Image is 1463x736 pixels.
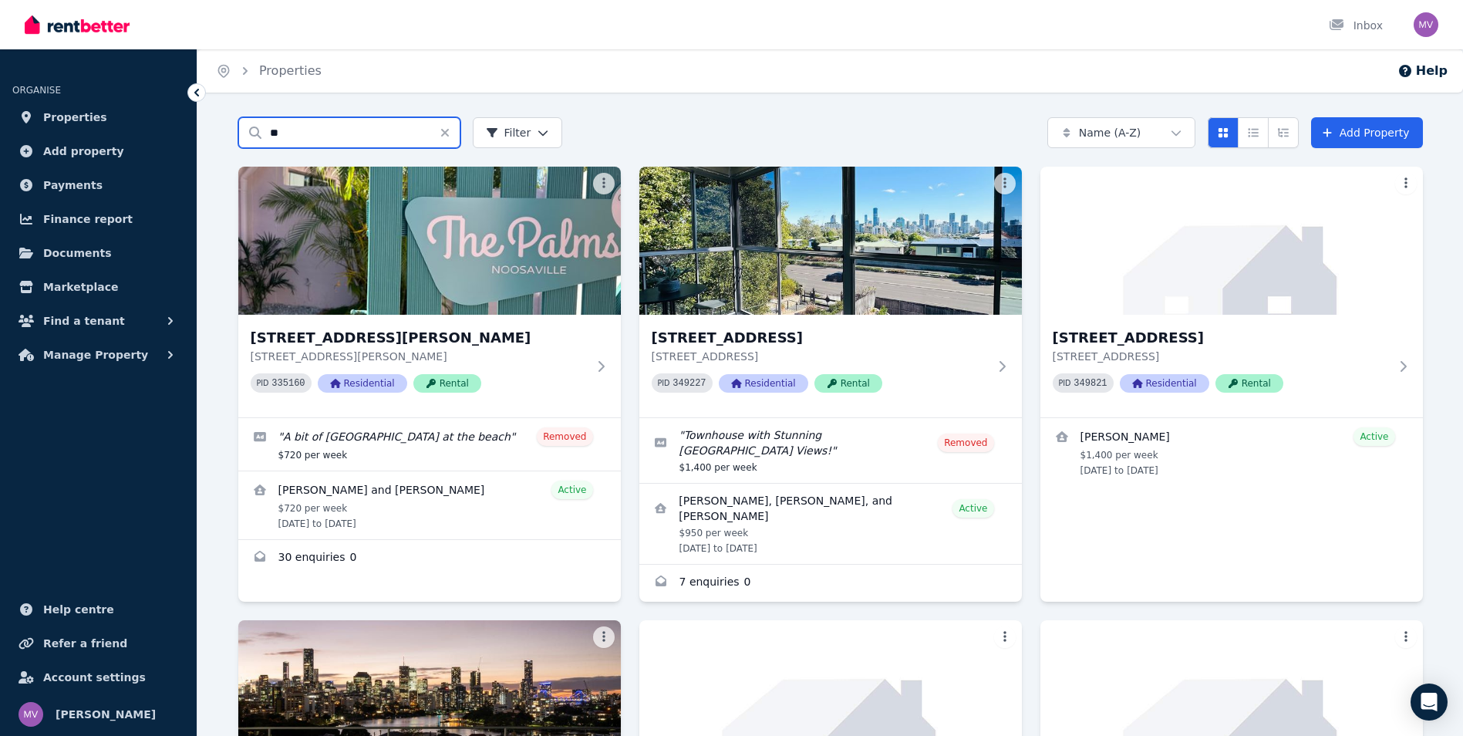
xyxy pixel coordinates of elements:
img: 2 Heath Street, East Brisbane [1040,167,1423,315]
div: Inbox [1329,18,1383,33]
a: Properties [259,63,322,78]
span: Account settings [43,668,146,687]
button: Help [1397,62,1448,80]
a: Marketplace [12,272,184,302]
h3: [STREET_ADDRESS] [1053,327,1389,349]
a: Edit listing: A bit of Palm Springs at the beach [238,418,621,471]
button: Expanded list view [1268,117,1299,148]
a: Finance report [12,204,184,235]
a: Properties [12,102,184,133]
img: Marisa Vecchio [1414,12,1438,37]
div: View options [1208,117,1299,148]
a: View details for Jishnu Ratneshwar, Aditya Namdeo, and Jeemit Negandhi [639,484,1022,564]
button: Filter [473,117,563,148]
a: Account settings [12,662,184,693]
div: Open Intercom Messenger [1411,684,1448,721]
a: Refer a friend [12,628,184,659]
a: Add Property [1311,117,1423,148]
span: Help centre [43,600,114,619]
a: Documents [12,238,184,268]
a: View details for Annabel Watson and Dillon Shenton [238,471,621,539]
button: More options [593,173,615,194]
span: Manage Property [43,346,148,364]
img: 1/18 Elizabeth Street, Noosaville [238,167,621,315]
span: Filter [486,125,531,140]
img: RentBetter [25,13,130,36]
span: Residential [318,374,407,393]
a: View details for William Juul Stensrud [1040,418,1423,486]
button: Card view [1208,117,1239,148]
span: Residential [719,374,808,393]
a: 1/18 Elizabeth Street, Noosaville[STREET_ADDRESS][PERSON_NAME][STREET_ADDRESS][PERSON_NAME]PID 33... [238,167,621,417]
span: Marketplace [43,278,118,296]
a: 2 Heath Street, East Brisbane[STREET_ADDRESS][STREET_ADDRESS]PID 349821ResidentialRental [1040,167,1423,417]
span: Find a tenant [43,312,125,330]
button: More options [994,626,1016,648]
a: Payments [12,170,184,201]
button: More options [593,626,615,648]
a: Help centre [12,594,184,625]
nav: Breadcrumb [197,49,340,93]
p: [STREET_ADDRESS][PERSON_NAME] [251,349,587,364]
span: Rental [814,374,882,393]
code: 335160 [271,378,305,389]
h3: [STREET_ADDRESS] [652,327,988,349]
button: More options [1395,626,1417,648]
button: More options [994,173,1016,194]
button: More options [1395,173,1417,194]
a: Enquiries for 1/115 Lytton Road, East Brisbane [639,565,1022,602]
p: [STREET_ADDRESS] [1053,349,1389,364]
span: Finance report [43,210,133,228]
img: 1/115 Lytton Road, East Brisbane [639,167,1022,315]
p: [STREET_ADDRESS] [652,349,988,364]
span: Refer a friend [43,634,127,653]
span: Add property [43,142,124,160]
span: ORGANISE [12,85,61,96]
span: Residential [1120,374,1209,393]
a: Edit listing: Townhouse with Stunning Brisbane City Views! [639,418,1022,483]
a: Add property [12,136,184,167]
code: 349821 [1074,378,1107,389]
button: Compact list view [1238,117,1269,148]
button: Clear search [439,117,460,148]
button: Manage Property [12,339,184,370]
button: Find a tenant [12,306,184,336]
span: Properties [43,108,107,127]
span: Rental [413,374,481,393]
small: PID [1059,379,1071,387]
a: Enquiries for 1/18 Elizabeth Street, Noosaville [238,540,621,577]
span: [PERSON_NAME] [56,705,156,724]
span: Name (A-Z) [1079,125,1141,140]
a: 1/115 Lytton Road, East Brisbane[STREET_ADDRESS][STREET_ADDRESS]PID 349227ResidentialRental [639,167,1022,417]
button: Name (A-Z) [1047,117,1195,148]
span: Rental [1215,374,1283,393]
span: Documents [43,244,112,262]
small: PID [257,379,269,387]
h3: [STREET_ADDRESS][PERSON_NAME] [251,327,587,349]
code: 349227 [673,378,706,389]
img: Marisa Vecchio [19,702,43,727]
small: PID [658,379,670,387]
span: Payments [43,176,103,194]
